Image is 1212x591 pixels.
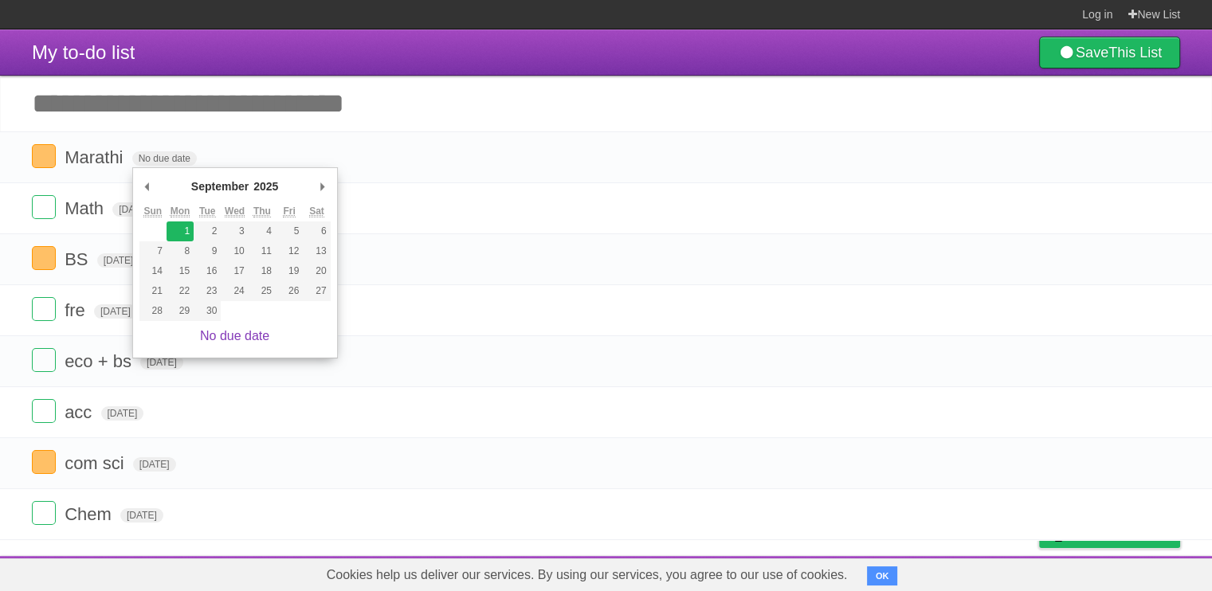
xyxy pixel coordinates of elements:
button: 10 [221,241,248,261]
label: Done [32,297,56,321]
button: Next Month [315,174,331,198]
div: 2025 [251,174,280,198]
span: Buy me a coffee [1073,519,1172,547]
button: 26 [276,281,303,301]
abbr: Saturday [309,205,324,217]
span: Math [65,198,108,218]
a: SaveThis List [1039,37,1180,68]
span: [DATE] [112,202,155,217]
button: 1 [167,221,194,241]
button: 24 [221,281,248,301]
span: No due date [132,151,197,166]
button: 15 [167,261,194,281]
span: [DATE] [94,304,137,319]
button: 8 [167,241,194,261]
span: Marathi [65,147,127,167]
span: acc [65,402,96,422]
button: 6 [303,221,330,241]
button: 7 [139,241,167,261]
button: 22 [167,281,194,301]
label: Done [32,144,56,168]
button: 12 [276,241,303,261]
span: My to-do list [32,41,135,63]
button: 9 [194,241,221,261]
label: Done [32,348,56,372]
button: 27 [303,281,330,301]
span: BS [65,249,92,269]
span: fre [65,300,89,320]
label: Done [32,246,56,270]
span: [DATE] [140,355,183,370]
button: Previous Month [139,174,155,198]
button: 5 [276,221,303,241]
button: 2 [194,221,221,241]
button: 14 [139,261,167,281]
abbr: Monday [171,205,190,217]
button: 20 [303,261,330,281]
button: 25 [249,281,276,301]
span: eco + bs [65,351,135,371]
button: 16 [194,261,221,281]
button: OK [867,566,898,585]
button: 11 [249,241,276,261]
span: Cookies help us deliver our services. By using our services, you agree to our use of cookies. [311,559,864,591]
span: [DATE] [133,457,176,472]
button: 3 [221,221,248,241]
button: 18 [249,261,276,281]
span: [DATE] [120,508,163,523]
abbr: Friday [283,205,295,217]
button: 13 [303,241,330,261]
label: Done [32,195,56,219]
label: Done [32,399,56,423]
a: No due date [200,329,269,342]
abbr: Tuesday [199,205,215,217]
span: Chem [65,504,116,524]
label: Done [32,501,56,525]
div: September [189,174,251,198]
button: 4 [249,221,276,241]
button: 29 [167,301,194,321]
span: com sci [65,453,128,473]
button: 19 [276,261,303,281]
button: 23 [194,281,221,301]
button: 21 [139,281,167,301]
abbr: Thursday [253,205,271,217]
button: 28 [139,301,167,321]
label: Done [32,450,56,474]
span: [DATE] [101,406,144,421]
abbr: Sunday [143,205,162,217]
span: [DATE] [97,253,140,268]
b: This List [1108,45,1162,61]
button: 30 [194,301,221,321]
button: 17 [221,261,248,281]
abbr: Wednesday [225,205,245,217]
